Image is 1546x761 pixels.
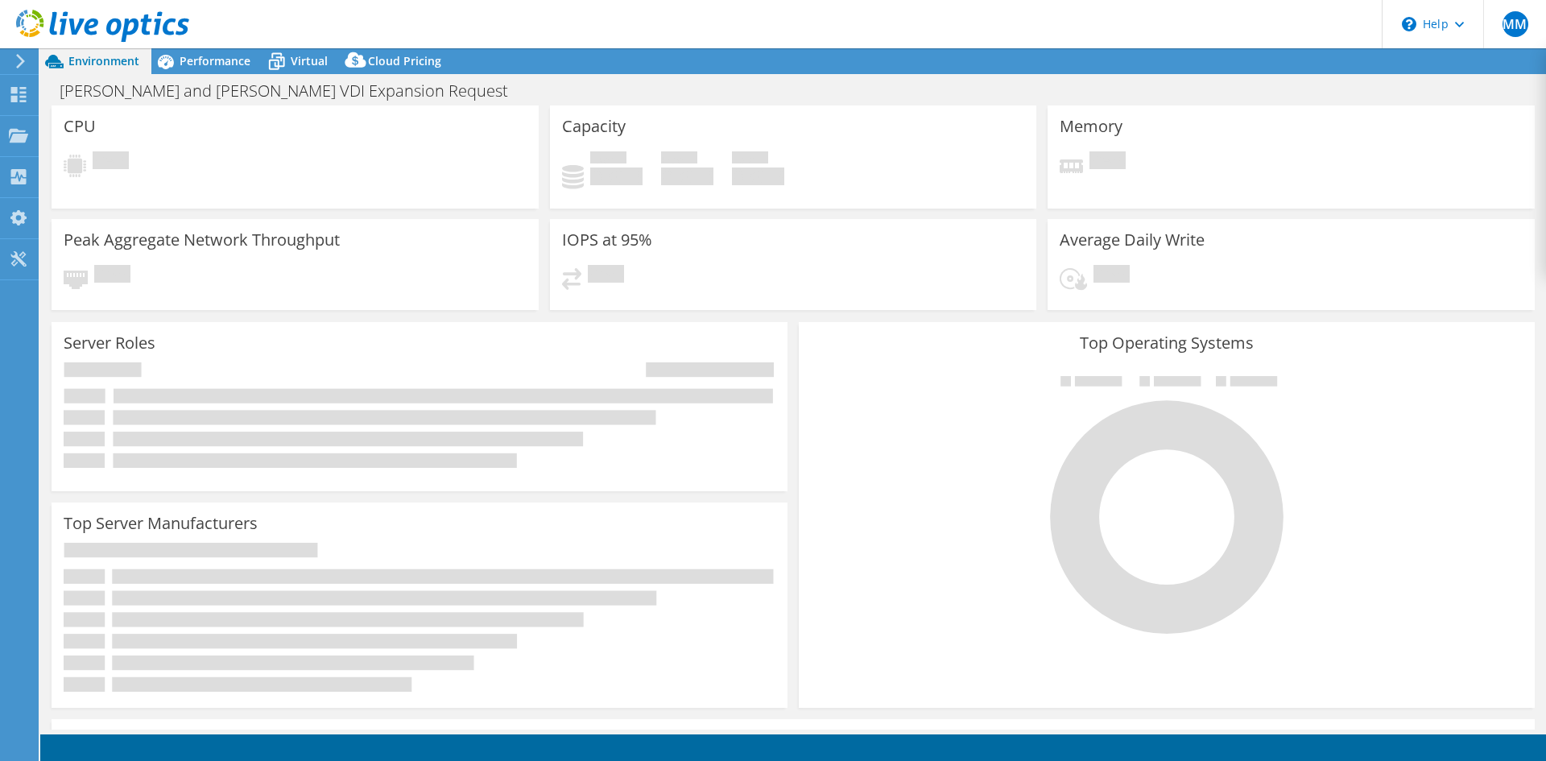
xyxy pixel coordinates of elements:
span: Cloud Pricing [368,53,441,68]
span: Total [732,151,768,168]
span: Virtual [291,53,328,68]
span: Pending [1089,151,1126,173]
h3: Capacity [562,118,626,135]
h3: CPU [64,118,96,135]
span: Free [661,151,697,168]
h3: Top Operating Systems [811,334,1523,352]
h1: [PERSON_NAME] and [PERSON_NAME] VDI Expansion Request [52,82,533,100]
h4: 0 GiB [590,168,643,185]
h3: Peak Aggregate Network Throughput [64,231,340,249]
span: Performance [180,53,250,68]
span: Pending [1093,265,1130,287]
span: Pending [94,265,130,287]
h3: IOPS at 95% [562,231,652,249]
span: Pending [93,151,129,173]
h4: 0 GiB [732,168,784,185]
svg: \n [1402,17,1416,31]
h3: Top Server Manufacturers [64,515,258,532]
h3: Memory [1060,118,1122,135]
span: Pending [588,265,624,287]
h4: 0 GiB [661,168,713,185]
span: Environment [68,53,139,68]
h3: Server Roles [64,334,155,352]
h3: Average Daily Write [1060,231,1205,249]
span: MM [1503,11,1528,37]
span: Used [590,151,626,168]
